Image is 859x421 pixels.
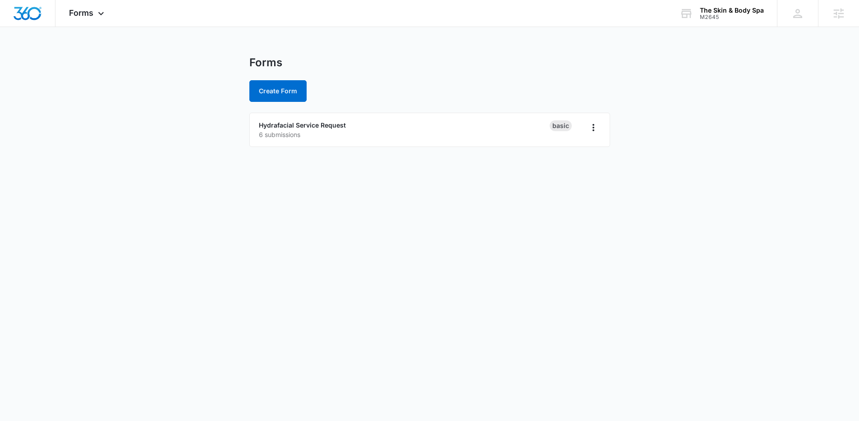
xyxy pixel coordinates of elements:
button: Create Form [249,80,307,102]
h1: Forms [249,56,282,69]
span: Forms [69,8,93,18]
div: account id [700,14,764,20]
div: account name [700,7,764,14]
p: 6 submissions [259,130,550,139]
button: Overflow Menu [586,120,601,135]
a: Hydrafacial Service Request [259,121,346,129]
div: Basic [550,120,572,131]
